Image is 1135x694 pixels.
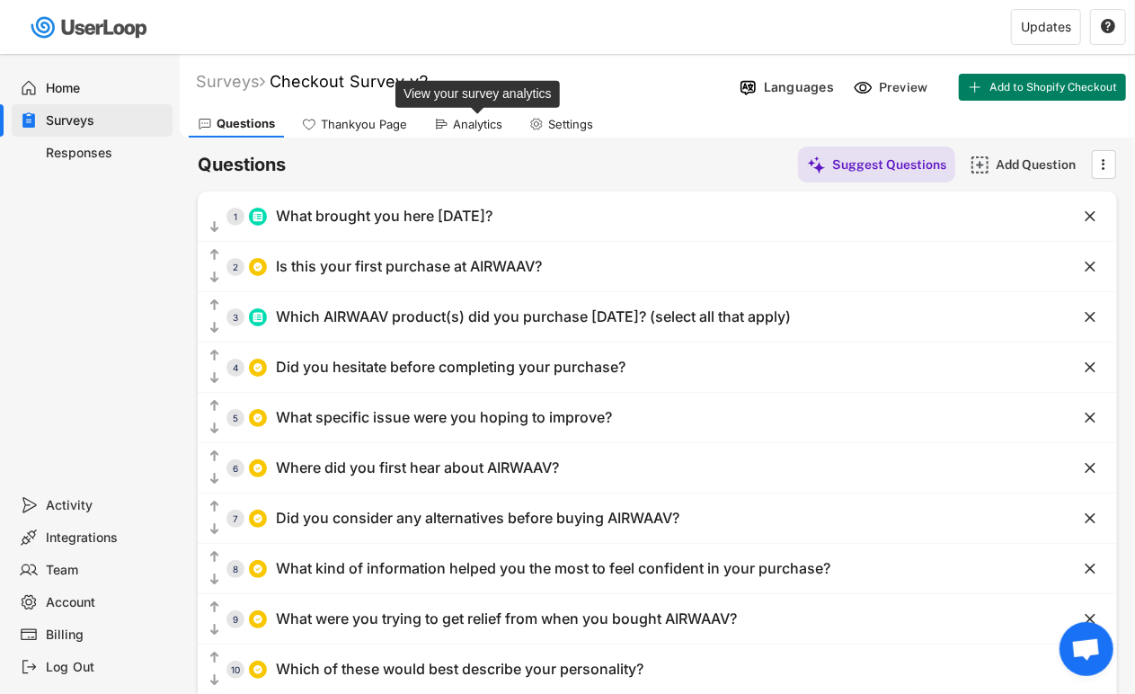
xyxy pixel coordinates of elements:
[989,82,1117,93] span: Add to Shopify Checkout
[207,470,222,488] button: 
[210,348,219,363] text: 
[971,156,989,174] img: AddMajor.svg
[253,362,263,373] img: CircleTickMinorWhite.svg
[47,145,165,162] div: Responses
[47,627,165,644] div: Billing
[210,398,219,414] text: 
[210,219,219,235] text: 
[226,414,244,423] div: 5
[276,408,612,427] div: What specific issue were you hoping to improve?
[47,497,165,514] div: Activity
[226,514,244,523] div: 7
[210,370,219,386] text: 
[207,369,222,387] button: 
[210,521,219,537] text: 
[807,156,826,174] img: MagicMajor%20%28Purple%29.svg
[210,622,219,637] text: 
[1085,358,1095,377] text: 
[226,665,244,674] div: 10
[548,117,593,132] div: Settings
[207,548,222,566] button: 
[226,212,244,221] div: 1
[832,156,946,173] div: Suggest Questions
[276,257,542,276] div: Is this your first purchase at AIRWAAV?
[453,117,502,132] div: Analytics
[276,458,559,477] div: Where did you first hear about AIRWAAV?
[276,660,643,679] div: Which of these would best describe your personality?
[207,571,222,589] button: 
[210,572,219,587] text: 
[253,262,263,272] img: CircleTickMinorWhite.svg
[1081,661,1099,679] button: 
[1085,408,1095,427] text: 
[207,448,222,466] button: 
[207,397,222,415] button: 
[1081,510,1099,528] button: 
[1081,560,1099,578] button: 
[276,609,737,628] div: What were you trying to get relief from when you bought AIRWAAV?
[276,207,492,226] div: What brought you here [DATE]?
[210,270,219,285] text: 
[210,549,219,565] text: 
[1085,609,1095,628] text: 
[226,363,244,372] div: 4
[276,509,679,528] div: Did you consider any alternatives before buying AIRWAAV?
[1081,359,1099,377] button: 
[253,614,263,625] img: CircleTickMinorWhite.svg
[210,650,219,665] text: 
[1081,308,1099,326] button: 
[270,72,429,91] font: Checkout Survey v2
[1081,258,1099,276] button: 
[47,80,165,97] div: Home
[879,79,933,95] div: Preview
[1085,257,1095,276] text: 
[996,156,1086,173] div: Add Question
[47,562,165,579] div: Team
[1103,155,1106,173] text: 
[207,649,222,667] button: 
[276,358,625,377] div: Did you hesitate before completing your purchase?
[739,78,758,97] img: Language%20Icon.svg
[27,9,154,46] img: userloop-logo-01.svg
[1100,19,1116,35] button: 
[1081,208,1099,226] button: 
[207,520,222,538] button: 
[1095,151,1113,178] button: 
[1081,409,1099,427] button: 
[253,664,263,675] img: CircleTickMinorWhite.svg
[1081,610,1099,628] button: 
[226,262,244,271] div: 2
[1081,459,1099,477] button: 
[1085,458,1095,477] text: 
[207,246,222,264] button: 
[210,421,219,436] text: 
[1085,207,1095,226] text: 
[207,672,222,690] button: 
[1085,559,1095,578] text: 
[321,117,407,132] div: Thankyou Page
[207,218,222,236] button: 
[210,672,219,688] text: 
[217,116,275,131] div: Questions
[1021,21,1071,33] div: Updates
[207,297,222,315] button: 
[196,71,265,92] div: Surveys
[47,659,165,676] div: Log Out
[210,298,219,313] text: 
[207,347,222,365] button: 
[207,498,222,516] button: 
[210,449,219,464] text: 
[253,564,263,574] img: CircleTickMinorWhite.svg
[207,621,222,639] button: 
[226,464,244,473] div: 6
[253,211,263,222] img: ListMajor.svg
[210,600,219,615] text: 
[764,79,834,95] div: Languages
[47,594,165,611] div: Account
[210,499,219,514] text: 
[1101,18,1115,34] text: 
[1060,622,1113,676] div: Open chat
[47,529,165,547] div: Integrations
[253,312,263,323] img: ListMajor.svg
[253,513,263,524] img: CircleTickMinorWhite.svg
